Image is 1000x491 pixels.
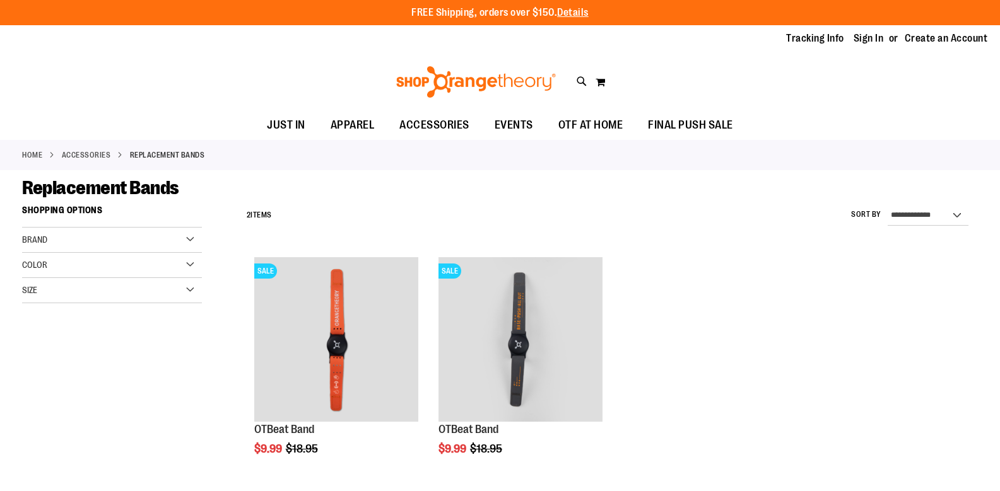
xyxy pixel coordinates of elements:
img: OTBeat Band [438,257,603,422]
a: Tracking Info [786,32,844,45]
span: Color [22,260,47,270]
span: $18.95 [286,442,320,455]
strong: Replacement Bands [130,149,205,161]
span: Size [22,285,37,295]
a: OTBeat Band [254,423,314,436]
img: Shop Orangetheory [394,66,558,98]
a: FINAL PUSH SALE [635,111,746,140]
a: OTBeat BandSALE [254,257,419,424]
label: Sort By [851,209,881,220]
a: JUST IN [254,111,318,140]
span: SALE [254,263,277,279]
span: JUST IN [267,111,305,139]
a: Create an Account [905,32,988,45]
span: FINAL PUSH SALE [648,111,733,139]
div: product [432,251,609,487]
a: ACCESSORIES [387,111,482,139]
div: product [248,251,425,487]
span: $18.95 [470,442,504,455]
span: 2 [247,211,251,219]
p: FREE Shipping, orders over $150. [411,6,589,20]
span: ACCESSORIES [399,111,469,139]
a: ACCESSORIES [62,149,111,161]
span: Brand [22,234,47,245]
span: $9.99 [438,442,468,455]
span: EVENTS [495,111,533,139]
span: $9.99 [254,442,284,455]
span: APPAREL [331,111,375,139]
a: OTBeat BandSALE [438,257,603,424]
strong: Shopping Options [22,199,202,228]
a: OTF AT HOME [546,111,636,140]
span: OTF AT HOME [558,111,623,139]
img: OTBeat Band [254,257,419,422]
a: Details [557,7,589,18]
h2: Items [247,205,272,225]
a: OTBeat Band [438,423,498,436]
a: Sign In [854,32,884,45]
a: EVENTS [482,111,546,140]
span: SALE [438,263,461,279]
span: Replacement Bands [22,177,179,199]
a: Home [22,149,42,161]
a: APPAREL [318,111,387,140]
